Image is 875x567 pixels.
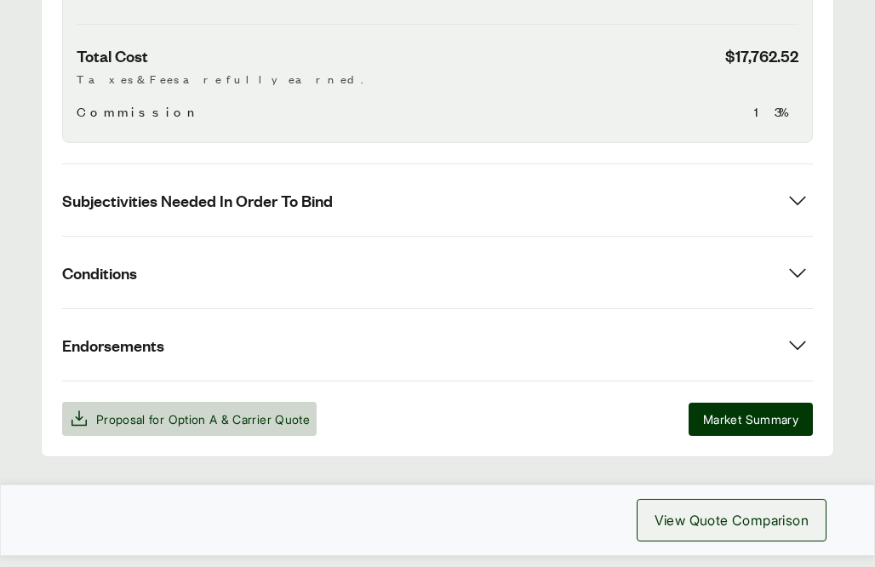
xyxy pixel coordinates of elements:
span: Proposal for [96,410,310,428]
span: & Carrier Quote [221,412,310,427]
button: Conditions [62,237,813,308]
button: View Quote Comparison [637,499,826,541]
button: Market Summary [689,403,813,436]
button: Proposal for Option A & Carrier Quote [62,402,317,436]
button: Subjectivities Needed In Order To Bind [62,164,813,236]
span: View Quote Comparison [655,510,809,530]
span: Conditions [62,262,137,283]
span: Option A [169,412,218,427]
span: Total Cost [77,45,148,66]
span: Commission [77,101,202,122]
span: $17,762.52 [725,45,798,66]
span: 13% [754,101,798,122]
button: Endorsements [62,309,813,381]
p: Taxes & Fees are fully earned. [77,70,798,88]
span: Subjectivities Needed In Order To Bind [62,190,333,211]
span: Market Summary [703,410,798,428]
span: Endorsements [62,335,164,356]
